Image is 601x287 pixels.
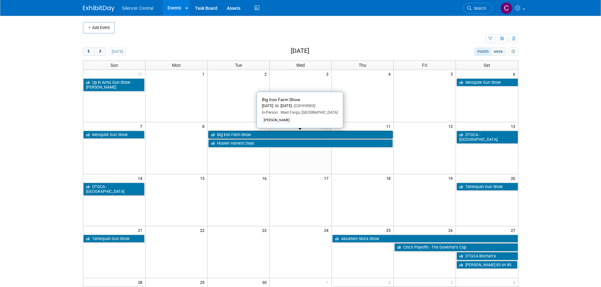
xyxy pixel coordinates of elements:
span: 19 [448,174,456,182]
span: Tue [235,63,242,68]
img: ExhibitDay [83,5,115,12]
a: Search [463,3,492,14]
button: month [474,48,491,56]
span: 4 [388,70,393,78]
span: 12 [448,122,456,130]
span: 4 [512,278,518,286]
span: 17 [323,174,331,182]
div: [PERSON_NAME] [262,118,292,123]
span: Silencer Central [122,6,154,11]
span: Fri [422,63,427,68]
span: Sat [484,63,490,68]
div: [DATE] to [DATE] [262,103,338,109]
span: 16 [262,174,269,182]
a: Mesquite Gun Show [457,78,518,87]
button: Add Event [83,22,115,33]
a: Aksarben Stock Show [332,235,518,243]
span: 5 [450,70,456,78]
button: [DATE] [109,48,126,56]
a: Tahlequah Gun Show [83,235,144,243]
a: DTGCA - [GEOGRAPHIC_DATA] [457,131,518,144]
span: 3 [450,278,456,286]
span: Wed [296,63,305,68]
button: week [491,48,505,56]
a: DTGCA - [GEOGRAPHIC_DATA] [83,183,144,196]
span: Thu [359,63,366,68]
span: 2 [388,278,393,286]
span: 21 [137,226,145,234]
span: 23 [262,226,269,234]
a: Mesquite Gun Show [83,131,144,139]
a: Tahlequah Gun Show [457,183,518,191]
button: prev [83,48,95,56]
a: Big Iron Farm Show [208,131,393,139]
span: 22 [199,226,207,234]
span: 1 [326,278,331,286]
a: [PERSON_NAME] 85 on 80 [457,261,517,269]
span: 27 [510,226,518,234]
span: 2 [264,70,269,78]
span: Search [472,6,486,11]
span: 26 [448,226,456,234]
span: 28 [137,278,145,286]
span: 18 [386,174,393,182]
a: Cinch Playoffs - The Governor’s Cup [394,243,518,251]
span: 6 [512,70,518,78]
img: Cade Cox [500,2,512,14]
a: Up In Arms Gun Show - [PERSON_NAME] [83,78,144,91]
span: 30 [262,278,269,286]
span: Big Iron Farm Show [262,97,300,102]
a: Husker Harvest Days [208,139,393,147]
span: 31 [137,70,145,78]
i: Personalize Calendar [511,50,516,54]
span: 20 [510,174,518,182]
span: 1 [202,70,207,78]
span: Sun [110,63,118,68]
span: 15 [199,174,207,182]
h2: [DATE] [291,48,309,55]
span: In-Person [262,110,278,115]
span: West Fargo, [GEOGRAPHIC_DATA] [278,110,338,115]
a: DTGCA Bismarck [457,252,518,260]
span: 14 [137,174,145,182]
span: 24 [323,226,331,234]
span: 25 [386,226,393,234]
span: 3 [326,70,331,78]
span: 8 [202,122,207,130]
span: 11 [386,122,393,130]
span: (Committed) [292,103,315,108]
button: next [94,48,106,56]
button: myCustomButton [509,48,518,56]
span: 29 [199,278,207,286]
span: 13 [510,122,518,130]
span: Mon [172,63,181,68]
span: 7 [139,122,145,130]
